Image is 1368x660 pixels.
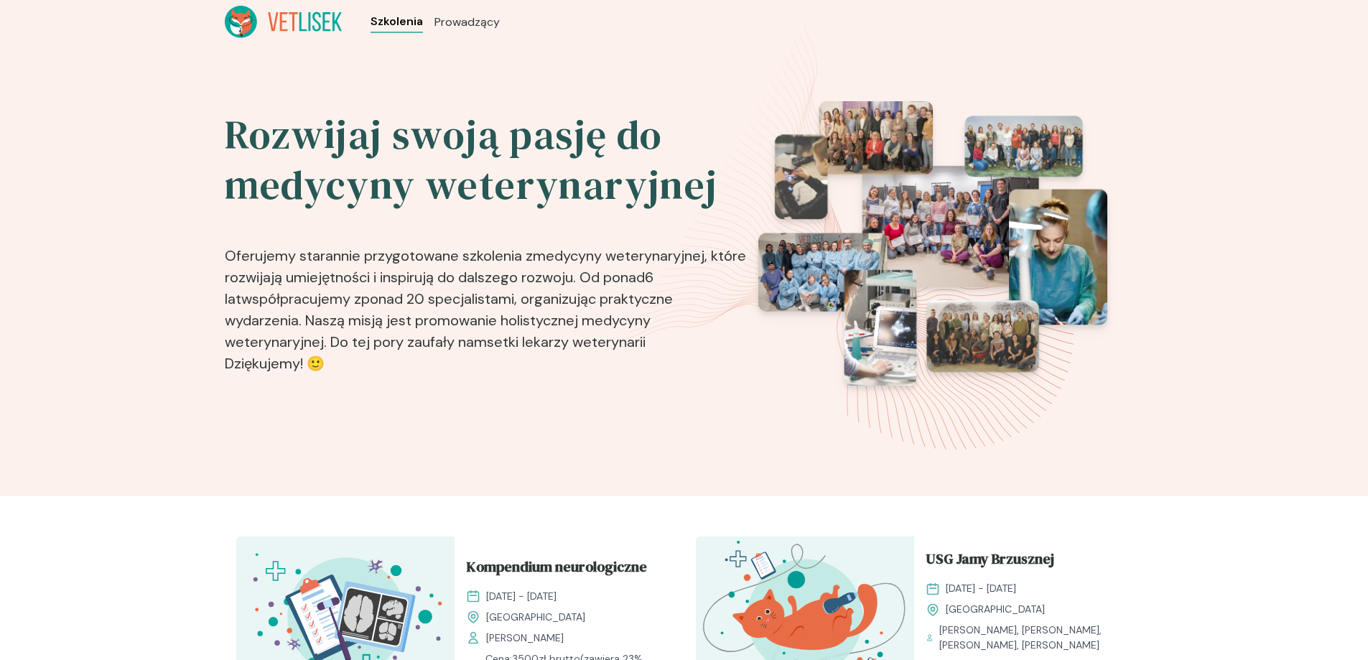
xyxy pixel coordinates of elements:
[946,581,1016,596] span: [DATE] - [DATE]
[926,548,1121,575] a: USG Jamy Brzusznej
[926,548,1054,575] span: USG Jamy Brzusznej
[486,631,564,646] span: [PERSON_NAME]
[486,610,585,625] span: [GEOGRAPHIC_DATA]
[466,556,661,583] a: Kompendium neurologiczne
[946,602,1045,617] span: [GEOGRAPHIC_DATA]
[225,110,749,210] h2: Rozwijaj swoją pasję do medycyny weterynaryjnej
[533,246,704,265] b: medycyny weterynaryjnej
[939,623,1121,653] span: [PERSON_NAME], [PERSON_NAME], [PERSON_NAME], [PERSON_NAME]
[371,13,423,30] a: Szkolenia
[487,333,646,351] b: setki lekarzy weterynarii
[758,101,1107,386] img: eventsPhotosRoll2.png
[434,14,500,31] a: Prowadzący
[466,556,647,583] span: Kompendium neurologiczne
[361,289,514,308] b: ponad 20 specjalistami
[225,222,749,380] p: Oferujemy starannie przygotowane szkolenia z , które rozwijają umiejętności i inspirują do dalsze...
[486,589,557,604] span: [DATE] - [DATE]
